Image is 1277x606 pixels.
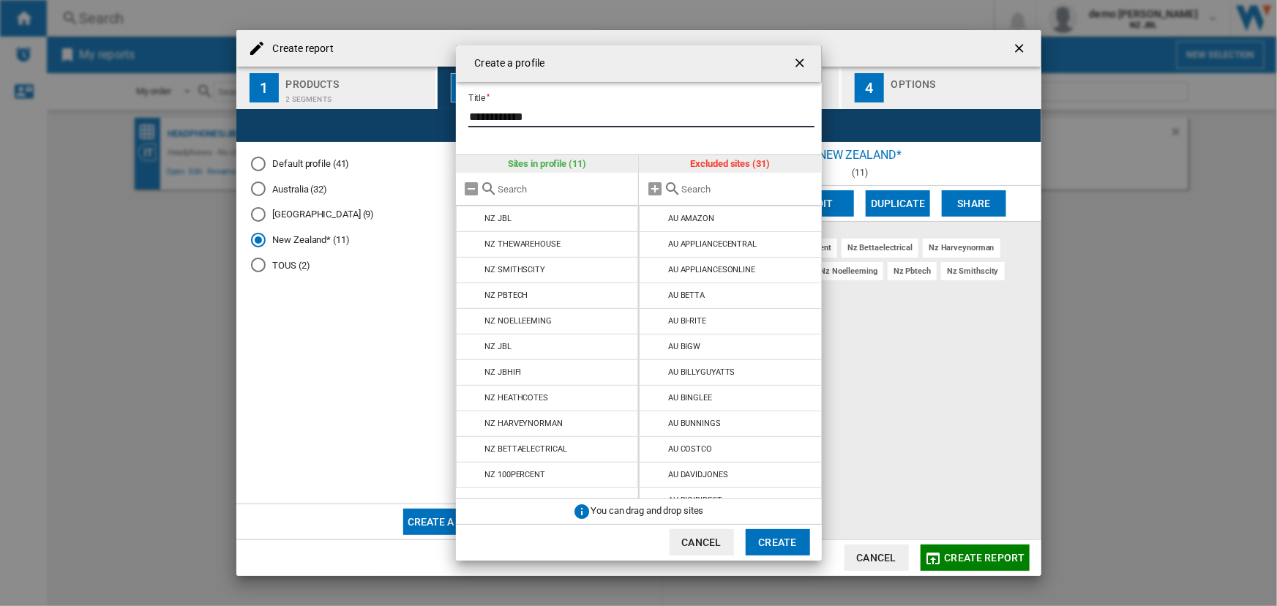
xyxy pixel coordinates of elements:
[668,239,757,249] div: AU APPLIANCECENTRAL
[668,393,712,403] div: AU BINGLEE
[670,529,734,555] button: Cancel
[468,56,545,71] h4: Create a profile
[456,155,639,173] div: Sites in profile (11)
[484,342,511,351] div: NZ JBL
[484,316,552,326] div: NZ NOELLEEMING
[484,239,561,249] div: NZ THEWAREHOUSE
[793,56,810,73] ng-md-icon: getI18NText('BUTTONS.CLOSE_DIALOG')
[668,367,735,377] div: AU BILLYGUYATTS
[463,180,481,198] md-icon: Remove all
[498,184,632,195] input: Search
[646,180,664,198] md-icon: Add all
[668,291,705,300] div: AU BETTA
[746,529,810,555] button: Create
[484,265,545,274] div: NZ SMITHSCITY
[668,444,712,454] div: AU COSTCO
[668,419,721,428] div: AU BUNNINGS
[668,214,714,223] div: AU AMAZON
[668,495,722,505] div: AU DIGIDIRECT
[787,49,816,78] button: getI18NText('BUTTONS.CLOSE_DIALOG')
[484,214,511,223] div: NZ JBL
[484,291,528,300] div: NZ PBTECH
[668,265,755,274] div: AU APPLIANCESONLINE
[681,184,814,195] input: Search
[668,470,728,479] div: AU DAVIDJONES
[484,393,548,403] div: NZ HEATHCOTES
[668,342,700,351] div: AU BIGW
[639,155,822,173] div: Excluded sites (31)
[484,444,566,454] div: NZ BETTAELECTRICAL
[484,470,545,479] div: NZ 100PERCENT
[484,419,563,428] div: NZ HARVEYNORMAN
[591,505,703,516] span: You can drag and drop sites
[484,367,521,377] div: NZ JBHIFI
[668,316,706,326] div: AU BI-RITE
